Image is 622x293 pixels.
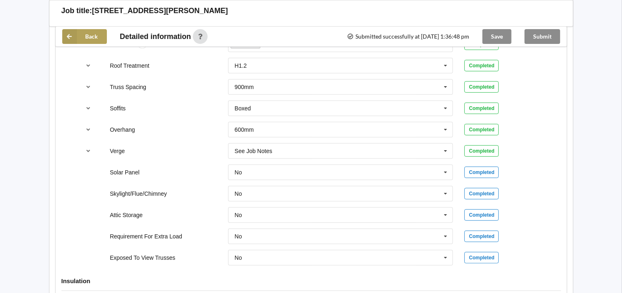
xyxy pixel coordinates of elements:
label: Overhang [110,126,135,133]
div: Completed [464,188,499,199]
div: Boxed [235,105,251,111]
div: Completed [464,145,499,157]
div: No [235,255,242,261]
div: Completed [464,103,499,114]
button: reference-toggle [80,144,96,158]
div: Completed [464,209,499,221]
div: See Job Notes [235,148,272,154]
label: Truss Spacing [110,84,146,90]
div: Completed [464,124,499,135]
label: Requirement For Extra Load [110,233,182,240]
button: Back [62,29,107,44]
div: No [235,212,242,218]
label: Roof Treatment [110,62,149,69]
label: Attic Storage [110,212,142,218]
label: Soffits [110,105,126,112]
span: Submitted successfully at [DATE] 1:36:48 pm [347,34,469,39]
div: Completed [464,81,499,93]
h3: Job title: [61,6,92,16]
div: Completed [464,167,499,178]
button: reference-toggle [80,101,96,116]
div: Completed [464,231,499,242]
label: Exposed To View Trusses [110,254,175,261]
label: Solar Panel [110,169,139,176]
div: 600mm [235,127,254,133]
div: H1.2 [235,63,247,69]
button: reference-toggle [80,122,96,137]
div: 900mm [235,84,254,90]
div: Completed [464,60,499,71]
div: No [235,169,242,175]
div: No [235,233,242,239]
button: reference-toggle [80,80,96,94]
div: No [235,191,242,197]
span: Detailed information [120,33,191,40]
h3: [STREET_ADDRESS][PERSON_NAME] [92,6,228,16]
button: reference-toggle [80,58,96,73]
label: Roof Pitch [110,41,138,47]
label: Skylight/Flue/Chimney [110,190,167,197]
label: Verge [110,148,125,154]
h4: Insulation [61,277,561,285]
div: Completed [464,252,499,263]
